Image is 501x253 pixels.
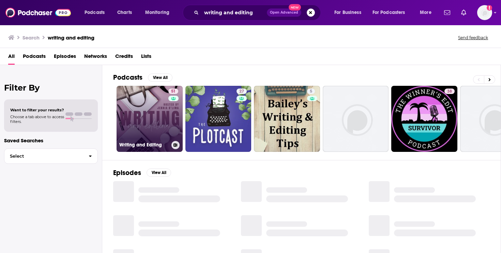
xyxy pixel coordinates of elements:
[171,88,176,95] span: 51
[330,7,370,18] button: open menu
[22,34,40,41] h3: Search
[237,89,247,94] a: 27
[189,5,327,20] div: Search podcasts, credits, & more...
[201,7,267,18] input: Search podcasts, credits, & more...
[368,7,415,18] button: open menu
[10,114,64,124] span: Choose a tab above to access filters.
[415,7,440,18] button: open menu
[10,108,64,112] span: Want to filter your results?
[113,7,136,18] a: Charts
[4,154,83,158] span: Select
[148,74,172,82] button: View All
[310,88,312,95] span: 5
[267,9,301,17] button: Open AdvancedNew
[391,86,457,152] a: 38
[373,8,405,17] span: For Podcasters
[477,5,492,20] span: Logged in as ldigiovine
[113,73,172,82] a: PodcastsView All
[145,8,169,17] span: Monitoring
[113,169,141,177] h2: Episodes
[254,86,320,152] a: 5
[48,34,94,41] h3: writing and editing
[140,7,178,18] button: open menu
[113,73,142,82] h2: Podcasts
[444,89,455,94] a: 38
[117,8,132,17] span: Charts
[477,5,492,20] button: Show profile menu
[5,6,71,19] img: Podchaser - Follow, Share and Rate Podcasts
[119,142,169,148] h3: Writing and Editing
[441,7,453,18] a: Show notifications dropdown
[80,7,113,18] button: open menu
[115,51,133,65] a: Credits
[8,51,15,65] a: All
[168,89,178,94] a: 51
[420,8,431,17] span: More
[456,35,490,41] button: Send feedback
[113,169,171,177] a: EpisodesView All
[185,86,252,152] a: 27
[4,137,98,144] p: Saved Searches
[289,4,301,11] span: New
[4,83,98,93] h2: Filter By
[477,5,492,20] img: User Profile
[239,88,244,95] span: 27
[147,169,171,177] button: View All
[54,51,76,65] a: Episodes
[458,7,469,18] a: Show notifications dropdown
[84,51,107,65] a: Networks
[307,89,315,94] a: 5
[23,51,46,65] a: Podcasts
[4,148,98,164] button: Select
[447,88,452,95] span: 38
[85,8,105,17] span: Podcasts
[117,86,183,152] a: 51Writing and Editing
[270,11,298,14] span: Open Advanced
[487,5,492,11] svg: Add a profile image
[334,8,361,17] span: For Business
[141,51,151,65] a: Lists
